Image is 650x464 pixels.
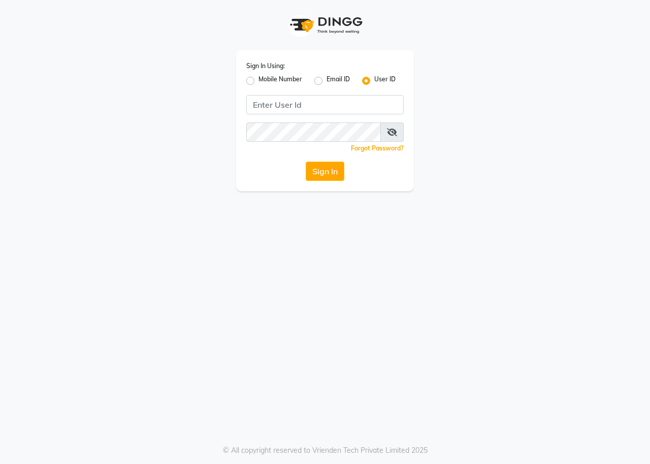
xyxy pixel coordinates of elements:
[246,61,285,71] label: Sign In Using:
[284,10,366,40] img: logo1.svg
[246,122,381,142] input: Username
[306,162,344,181] button: Sign In
[258,75,302,87] label: Mobile Number
[246,95,404,114] input: Username
[374,75,396,87] label: User ID
[351,144,404,152] a: Forgot Password?
[327,75,350,87] label: Email ID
